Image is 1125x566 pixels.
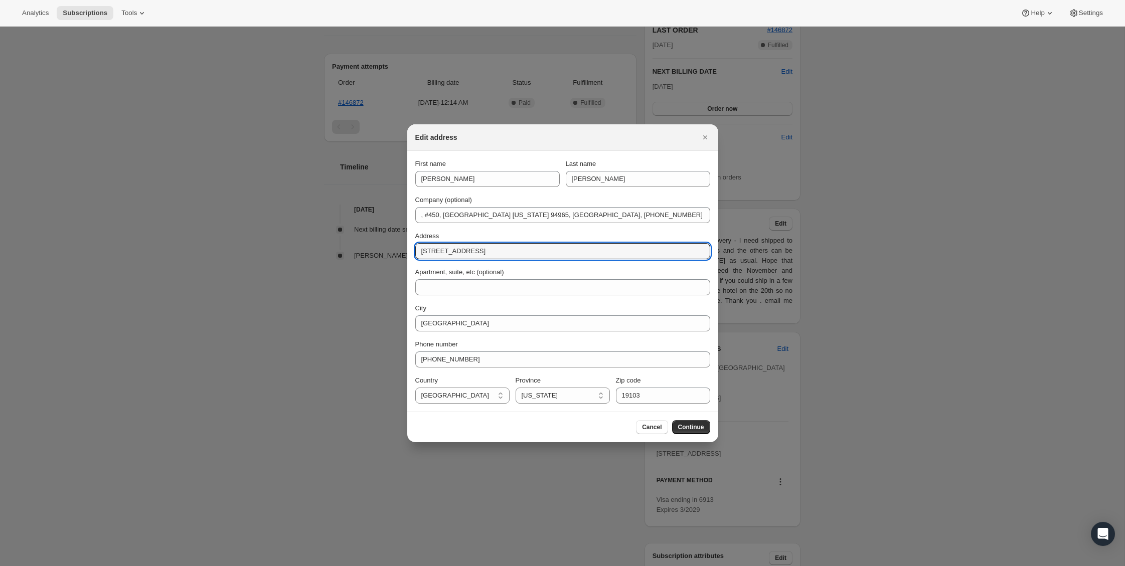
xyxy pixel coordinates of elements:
[22,9,49,17] span: Analytics
[1063,6,1109,20] button: Settings
[415,232,439,240] span: Address
[566,160,596,167] span: Last name
[415,160,446,167] span: First name
[16,6,55,20] button: Analytics
[1091,522,1115,546] div: Open Intercom Messenger
[616,376,641,384] span: Zip code
[678,423,704,431] span: Continue
[698,130,712,144] button: Close
[63,9,107,17] span: Subscriptions
[415,268,504,276] span: Apartment, suite, etc (optional)
[1015,6,1060,20] button: Help
[115,6,153,20] button: Tools
[1079,9,1103,17] span: Settings
[121,9,137,17] span: Tools
[636,420,668,434] button: Cancel
[415,304,426,312] span: City
[415,132,457,142] h2: Edit address
[642,423,662,431] span: Cancel
[415,196,472,204] span: Company (optional)
[672,420,710,434] button: Continue
[1031,9,1044,17] span: Help
[415,340,458,348] span: Phone number
[57,6,113,20] button: Subscriptions
[415,376,438,384] span: Country
[516,376,541,384] span: Province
